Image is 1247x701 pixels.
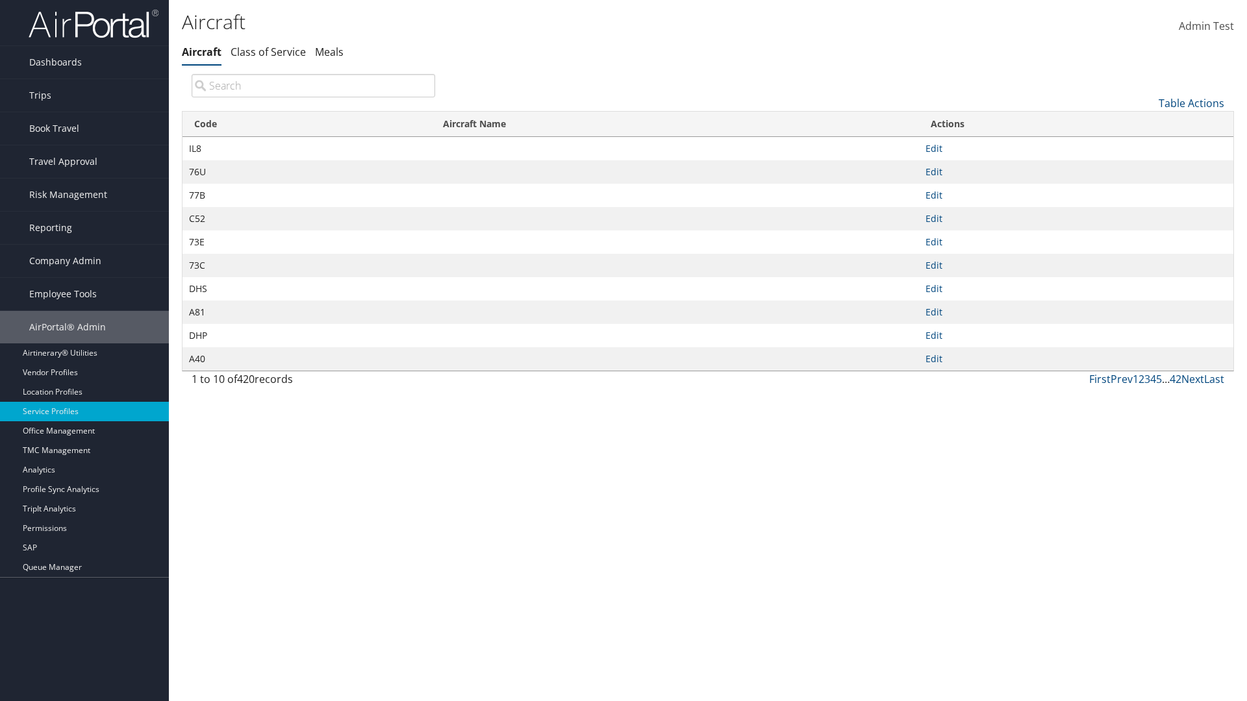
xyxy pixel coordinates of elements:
[29,79,51,112] span: Trips
[29,278,97,310] span: Employee Tools
[1144,372,1150,386] a: 3
[1179,6,1234,47] a: Admin Test
[183,112,431,137] th: Code: activate to sort column ascending
[926,306,942,318] a: Edit
[1181,372,1204,386] a: Next
[237,372,255,386] span: 420
[919,112,1233,137] th: Actions
[183,230,431,254] td: 73E
[29,212,72,244] span: Reporting
[1204,372,1224,386] a: Last
[183,137,431,160] td: IL8
[29,245,101,277] span: Company Admin
[183,301,431,324] td: A81
[1162,372,1170,386] span: …
[29,46,82,79] span: Dashboards
[926,189,942,201] a: Edit
[183,277,431,301] td: DHS
[926,282,942,295] a: Edit
[431,112,919,137] th: Aircraft Name: activate to sort column descending
[182,45,221,59] a: Aircraft
[183,347,431,371] td: A40
[29,112,79,145] span: Book Travel
[1179,19,1234,33] span: Admin Test
[183,160,431,184] td: 76U
[1089,372,1111,386] a: First
[926,236,942,248] a: Edit
[1139,372,1144,386] a: 2
[926,259,942,271] a: Edit
[926,329,942,341] a: Edit
[1150,372,1156,386] a: 4
[183,254,431,277] td: 73C
[1156,372,1162,386] a: 5
[29,145,97,178] span: Travel Approval
[926,166,942,178] a: Edit
[231,45,306,59] a: Class of Service
[926,212,942,225] a: Edit
[1159,96,1224,110] a: Table Actions
[1170,372,1181,386] a: 42
[183,207,431,230] td: C52
[183,324,431,347] td: DHP
[192,371,435,393] div: 1 to 10 of records
[315,45,344,59] a: Meals
[1133,372,1139,386] a: 1
[183,184,431,207] td: 77B
[29,311,106,343] span: AirPortal® Admin
[182,8,883,36] h1: Aircraft
[29,8,158,39] img: airportal-logo.png
[1111,372,1133,386] a: Prev
[192,74,435,97] input: Search
[926,352,942,365] a: Edit
[926,142,942,154] a: Edit
[29,178,107,211] span: Risk Management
